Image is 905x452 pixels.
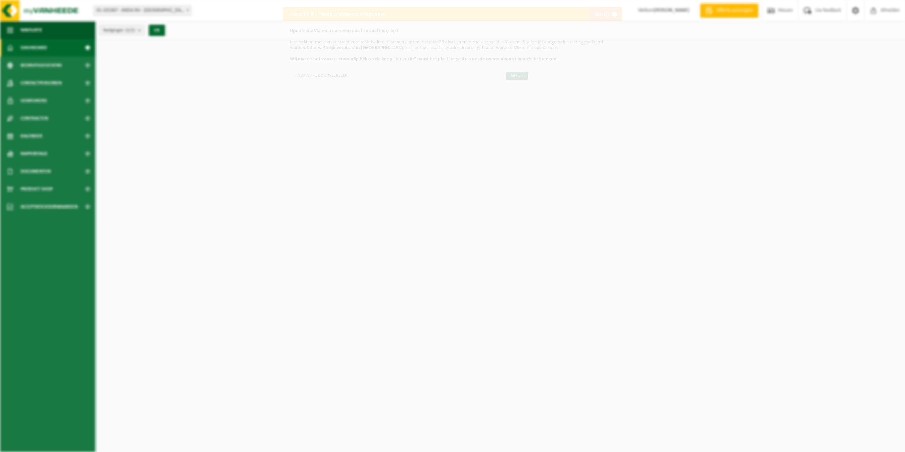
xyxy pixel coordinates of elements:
b: Update uw Vlarema overeenkomst zo snel mogelijk! [290,28,398,34]
td: ANDA NV - BOORTMEERBEEK [290,69,500,81]
p: moet kunnen aantonen dat de 29 afvalstromen zoals bepaald in Vlarema 9 selectief aangeboden en ui... [290,28,615,62]
b: Klik op de knop "Vul nu in" naast het plaatsingsadres om de overeenkomst in orde te brengen. [290,57,558,62]
u: Iedere klant met een contract voor restafval [290,40,378,45]
a: onze blog. [539,45,560,51]
button: Skip (1) [589,7,621,21]
u: Wij maken het voor u eenvoudig. [290,57,360,62]
a: Vul nu in [506,72,528,80]
h2: Vlarema 9 | Update Vlaamse wetgeving [283,7,392,20]
b: Dit is wettelijk verplicht in [GEOGRAPHIC_DATA] [306,45,405,51]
